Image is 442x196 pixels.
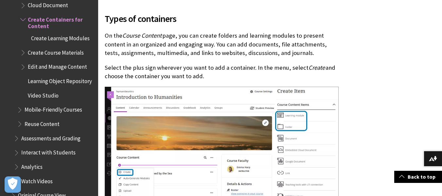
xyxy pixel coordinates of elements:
span: Interact with Students [21,147,76,156]
span: Edit and Manage Content [28,62,87,70]
span: Create Containers for Content [28,14,94,29]
span: Watch Videos [21,176,53,185]
button: Open Preferences [5,176,21,193]
span: Video Studio [28,90,59,99]
p: On the page, you can create folders and learning modules to present content in an organized and e... [105,31,339,57]
span: Mobile-Friendly Courses [25,104,82,113]
span: Assessments and Grading [21,133,80,142]
span: Create [309,64,325,71]
a: Back to top [394,171,442,183]
p: Select the plus sign wherever you want to add a container. In the menu, select and choose the con... [105,63,339,80]
span: Create Course Materials [28,47,84,56]
span: Course Content [122,32,162,39]
span: Create Learning Modules [31,33,90,42]
span: Reuse Content [25,118,60,127]
span: Learning Object Repository [28,76,92,84]
span: Types of containers [105,12,339,26]
span: Analytics [21,161,43,170]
